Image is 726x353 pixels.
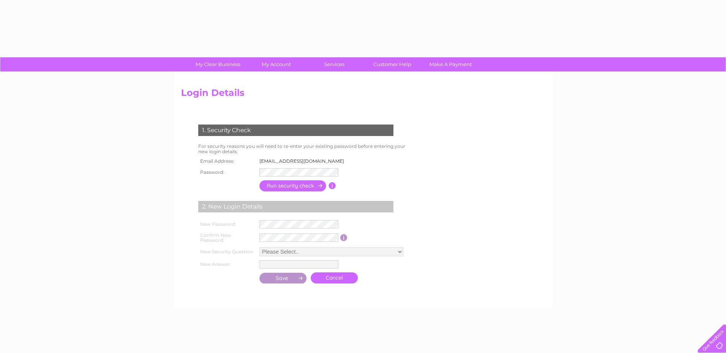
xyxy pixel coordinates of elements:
[196,230,258,246] th: Confirm New Password:
[196,258,258,270] th: New Answer:
[196,142,414,156] td: For security reasons you will need to re-enter your existing password before entering your new lo...
[196,156,258,166] th: Email Address:
[259,273,307,283] input: Submit
[196,218,258,230] th: New Password:
[196,245,258,258] th: New Security Question
[196,166,258,178] th: Password:
[419,57,482,71] a: Make A Payment
[340,234,348,241] input: Information
[311,272,358,283] a: Cancel
[329,182,336,189] input: Information
[198,201,393,212] div: 2. New Login Details
[181,87,545,102] h2: Login Details
[186,57,250,71] a: My Clear Business
[258,156,351,166] td: [EMAIL_ADDRESS][DOMAIN_NAME]
[303,57,366,71] a: Services
[361,57,424,71] a: Customer Help
[245,57,308,71] a: My Account
[198,125,393,136] div: 1. Security Check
